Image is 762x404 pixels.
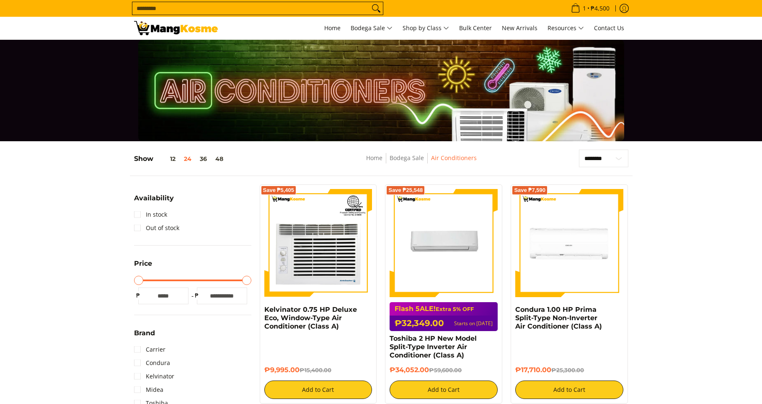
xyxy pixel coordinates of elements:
a: Resources [543,17,588,39]
span: ₱4,500 [589,5,611,11]
nav: Main Menu [226,17,628,39]
a: Carrier [134,343,165,356]
span: Bulk Center [459,24,492,32]
a: Kelvinator [134,370,174,383]
button: Search [369,2,383,15]
button: 48 [211,155,227,162]
button: 24 [180,155,196,162]
img: Condura 1.00 HP Prima Split-Type Non-Inverter Air Conditioner (Class A) [515,189,623,297]
span: ₱ [134,291,142,300]
span: • [568,4,612,13]
span: Contact Us [594,24,624,32]
h6: ₱34,052.00 [390,366,498,374]
h5: Show [134,155,227,163]
span: Brand [134,330,155,337]
span: Shop by Class [403,23,449,34]
span: Price [134,260,152,267]
button: 36 [196,155,211,162]
span: New Arrivals [502,24,537,32]
summary: Open [134,330,155,343]
h6: ₱17,710.00 [515,366,623,374]
span: Home [324,24,341,32]
span: ₱ [193,291,201,300]
a: Toshiba 2 HP New Model Split-Type Inverter Air Conditioner (Class A) [390,334,477,359]
a: Bodega Sale [390,154,424,162]
del: ₱59,600.00 [429,367,462,373]
a: Bulk Center [455,17,496,39]
summary: Open [134,260,152,273]
a: Midea [134,383,163,396]
a: New Arrivals [498,17,542,39]
span: Bodega Sale [351,23,393,34]
a: Home [320,17,345,39]
span: 1 [581,5,587,11]
button: 12 [153,155,180,162]
a: Condura 1.00 HP Prima Split-Type Non-Inverter Air Conditioner (Class A) [515,306,602,330]
button: Add to Cart [515,381,623,399]
a: In stock [134,208,167,221]
img: Bodega Sale Aircon l Mang Kosme: Home Appliances Warehouse Sale [134,21,218,35]
img: Kelvinator 0.75 HP Deluxe Eco, Window-Type Air Conditioner (Class A) [264,189,372,297]
img: Toshiba 2 HP New Model Split-Type Inverter Air Conditioner (Class A) [390,189,498,297]
a: Shop by Class [398,17,453,39]
h6: ₱9,995.00 [264,366,372,374]
span: Save ₱7,590 [514,188,545,193]
span: Resources [548,23,584,34]
a: Bodega Sale [346,17,397,39]
a: Contact Us [590,17,628,39]
a: Home [366,154,382,162]
a: Condura [134,356,170,370]
summary: Open [134,195,174,208]
del: ₱15,400.00 [300,367,331,373]
a: Air Conditioners [431,154,477,162]
a: Kelvinator 0.75 HP Deluxe Eco, Window-Type Air Conditioner (Class A) [264,306,357,330]
button: Add to Cart [264,381,372,399]
del: ₱25,300.00 [551,367,584,373]
button: Add to Cart [390,381,498,399]
span: Availability [134,195,174,202]
a: Out of stock [134,221,179,235]
span: Save ₱25,548 [388,188,423,193]
span: Save ₱5,405 [263,188,294,193]
nav: Breadcrumbs [305,153,537,172]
